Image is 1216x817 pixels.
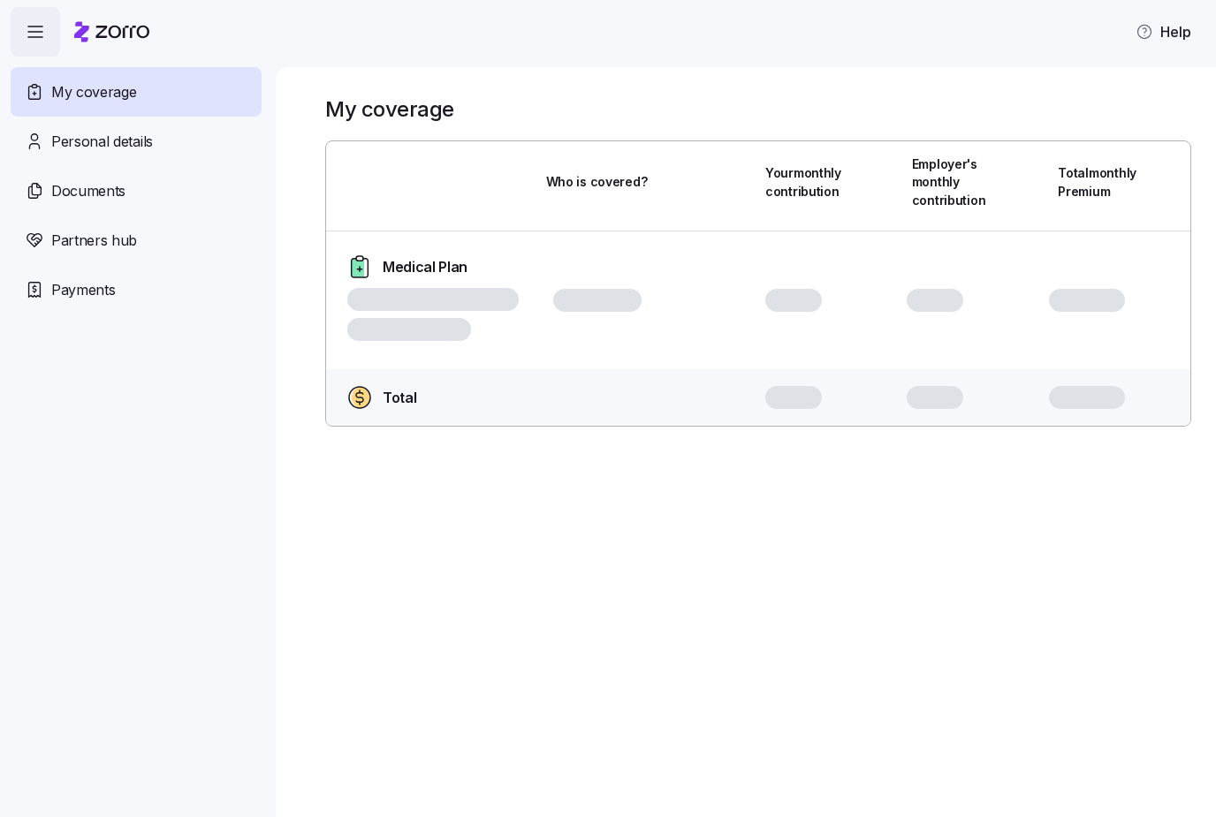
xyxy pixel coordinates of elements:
span: Medical Plan [383,256,467,278]
a: My coverage [11,67,262,117]
span: Help [1136,21,1191,42]
span: Your monthly contribution [765,164,841,200]
span: Documents [51,180,125,202]
span: My coverage [51,81,136,103]
span: Total monthly Premium [1058,164,1136,200]
a: Documents [11,166,262,216]
span: Who is covered? [546,173,648,191]
a: Partners hub [11,216,262,265]
a: Payments [11,265,262,314]
span: Personal details [51,131,153,153]
span: Payments [51,279,115,301]
button: Help [1121,14,1205,49]
h1: My coverage [325,95,454,123]
span: Total [383,387,416,409]
span: Employer's monthly contribution [912,155,986,209]
span: Partners hub [51,230,137,252]
a: Personal details [11,117,262,166]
